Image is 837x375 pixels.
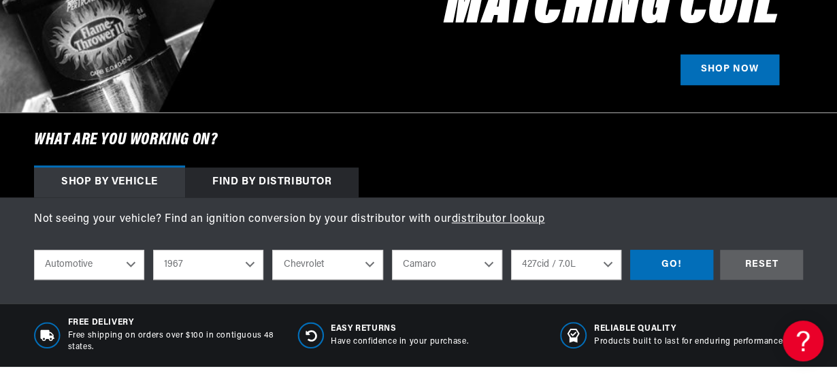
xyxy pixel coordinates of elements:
div: Find by Distributor [185,167,359,197]
p: Not seeing your vehicle? Find an ignition conversion by your distributor with our [34,211,803,229]
div: GO! [630,250,713,280]
span: RELIABLE QUALITY [594,323,783,335]
select: Engine [511,250,621,280]
span: Free Delivery [68,317,277,329]
span: Easy Returns [331,323,468,335]
select: Year [153,250,263,280]
a: SHOP NOW [680,54,779,85]
a: distributor lookup [452,214,545,225]
p: Products built to last for enduring performance [594,336,783,348]
div: Shop by vehicle [34,167,185,197]
p: Free shipping on orders over $100 in contiguous 48 states. [68,330,277,353]
select: Ride Type [34,250,144,280]
select: Make [272,250,382,280]
div: RESET [720,250,803,280]
p: Have confidence in your purchase. [331,336,468,348]
select: Model [392,250,502,280]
